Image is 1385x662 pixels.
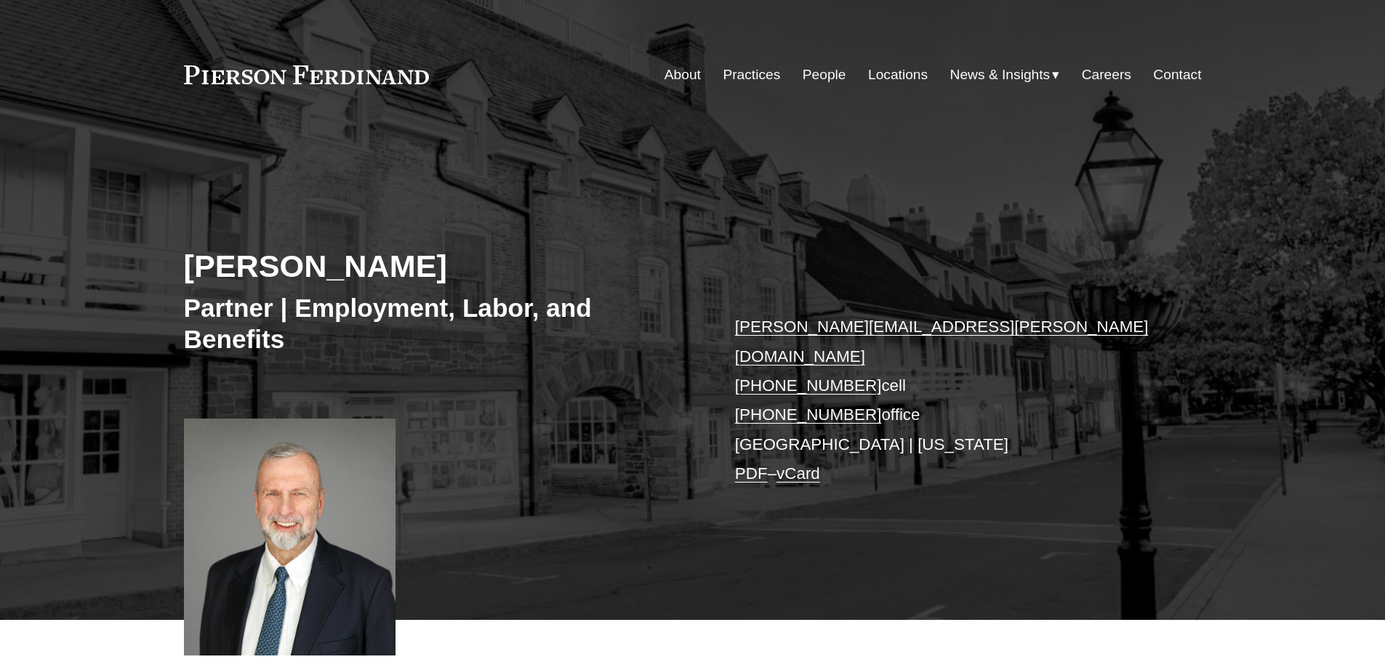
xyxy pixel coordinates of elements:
a: Locations [868,61,928,89]
a: PDF [735,464,768,483]
a: vCard [776,464,820,483]
span: News & Insights [950,62,1051,88]
a: [PHONE_NUMBER] [735,405,882,424]
a: People [803,61,846,89]
a: Practices [723,61,780,89]
a: [PERSON_NAME][EMAIL_ADDRESS][PERSON_NAME][DOMAIN_NAME] [735,318,1149,365]
a: Careers [1082,61,1131,89]
a: [PHONE_NUMBER] [735,376,882,395]
a: Contact [1153,61,1201,89]
a: About [665,61,701,89]
h2: [PERSON_NAME] [184,247,693,285]
a: folder dropdown [950,61,1060,89]
h3: Partner | Employment, Labor, and Benefits [184,292,693,355]
p: cell office [GEOGRAPHIC_DATA] | [US_STATE] – [735,312,1159,488]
